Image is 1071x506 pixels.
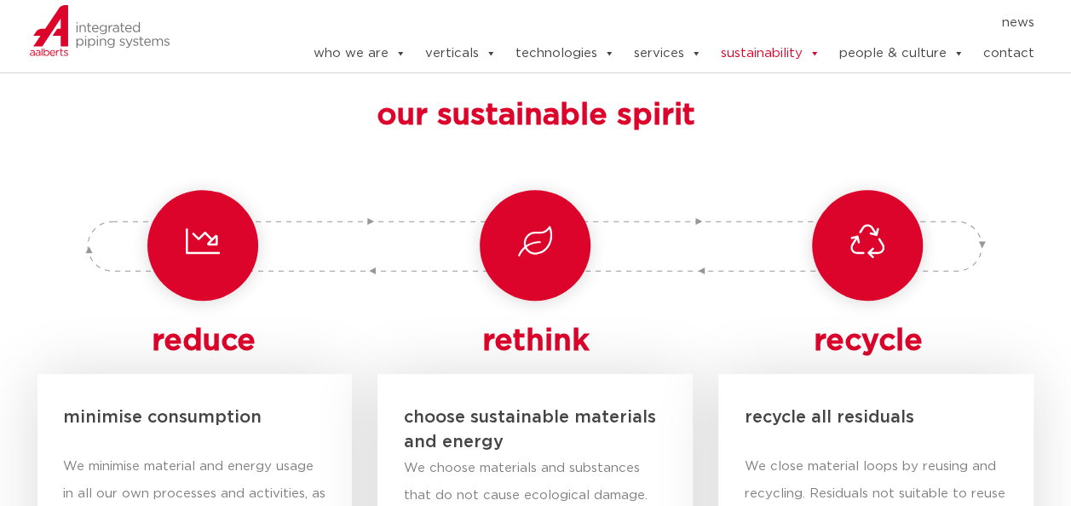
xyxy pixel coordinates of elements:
[720,37,820,71] a: sustainability
[1001,9,1034,37] a: news
[313,37,406,71] a: who we are
[403,424,667,461] h5: and energy
[633,37,701,71] a: services
[424,37,496,71] a: verticals
[403,318,667,365] h4: rethink
[403,400,667,436] h5: choose sustainable materials
[710,318,1025,365] h4: recycle
[744,400,1008,436] h5: recycle all residuals
[982,37,1034,71] a: contact
[46,318,361,365] h4: reduce
[63,400,327,436] h5: minimise consumption
[515,37,614,71] a: technologies
[37,94,1034,139] h3: our sustainable spirit
[261,9,1034,37] nav: Menu
[838,37,964,71] a: people & culture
